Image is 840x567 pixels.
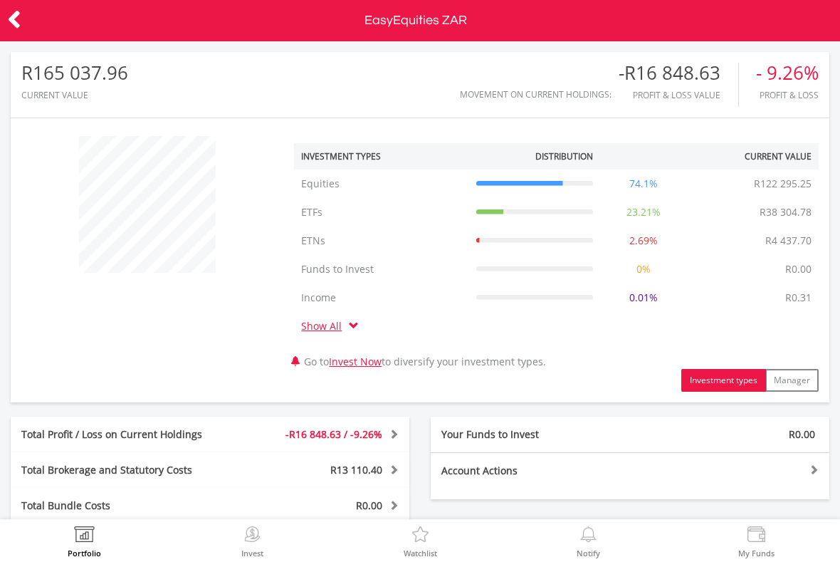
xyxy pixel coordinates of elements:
[577,549,600,557] label: Notify
[600,255,688,283] td: 0%
[577,526,599,546] img: View Notifications
[356,499,382,512] span: R0.00
[294,170,469,198] td: Equities
[758,227,819,255] td: R4 437.70
[600,227,688,255] td: 2.69%
[294,283,469,312] td: Income
[600,283,688,312] td: 0.01%
[329,355,382,368] a: Invest Now
[738,549,775,557] label: My Funds
[241,526,263,557] a: Invest
[431,427,630,442] div: Your Funds to Invest
[404,526,437,557] a: Watchlist
[11,463,243,477] div: Total Brokerage and Statutory Costs
[460,90,611,99] div: Movement on Current Holdings:
[330,463,382,477] span: R13 110.40
[738,526,775,557] a: My Funds
[681,369,766,392] button: Investment types
[752,198,819,227] td: R38 304.78
[301,319,349,333] a: Show All
[745,526,767,546] img: View Funds
[68,526,101,557] a: Portfolio
[619,90,738,100] div: Profit & Loss Value
[404,549,437,557] label: Watchlist
[577,526,600,557] a: Notify
[68,549,101,557] label: Portfolio
[756,90,819,100] div: Profit & Loss
[11,499,243,513] div: Total Bundle Costs
[789,427,815,441] span: R0.00
[688,143,819,170] th: Current Value
[535,150,593,162] div: Distribution
[73,526,95,546] img: View Portfolio
[294,227,469,255] td: ETNs
[294,143,469,170] th: Investment Types
[21,90,128,100] div: CURRENT VALUE
[294,198,469,227] td: ETFs
[241,526,263,546] img: Invest Now
[747,170,819,198] td: R122 295.25
[11,427,243,442] div: Total Profit / Loss on Current Holdings
[765,369,819,392] button: Manager
[241,549,263,557] label: Invest
[409,526,431,546] img: Watchlist
[619,63,738,83] div: -R16 848.63
[294,255,469,283] td: Funds to Invest
[600,198,688,227] td: 23.21%
[431,464,630,478] div: Account Actions
[283,129,829,392] div: Go to to diversify your investment types.
[21,63,128,83] div: R165 037.96
[756,63,819,83] div: - 9.26%
[778,283,819,312] td: R0.31
[600,170,688,198] td: 74.1%
[285,427,382,441] span: -R16 848.63 / -9.26%
[778,255,819,283] td: R0.00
